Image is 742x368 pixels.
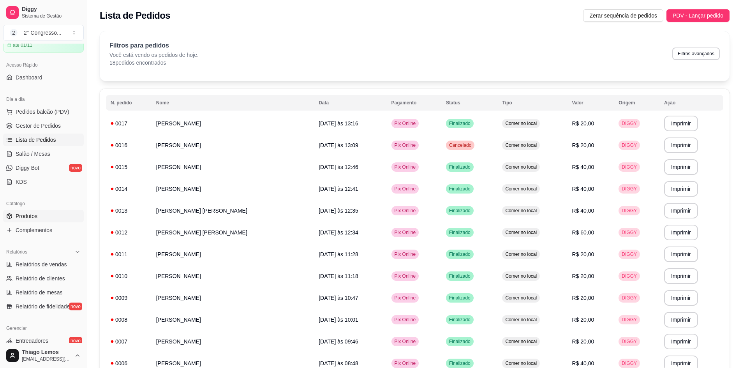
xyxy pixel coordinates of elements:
[106,95,152,111] th: N. pedido
[319,120,358,127] span: [DATE] às 13:16
[393,120,418,127] span: Pix Online
[16,178,27,186] span: KDS
[16,212,37,220] span: Produtos
[3,3,84,22] a: DiggySistema de Gestão
[504,317,538,323] span: Comer no local
[152,113,314,134] td: [PERSON_NAME]
[504,229,538,236] span: Comer no local
[448,142,473,148] span: Cancelado
[620,208,638,214] span: DIGGY
[393,338,418,345] span: Pix Online
[16,261,67,268] span: Relatórios de vendas
[620,229,638,236] span: DIGGY
[504,360,538,366] span: Comer no local
[319,338,358,345] span: [DATE] às 09:46
[3,71,84,84] a: Dashboard
[497,95,567,111] th: Tipo
[441,95,497,111] th: Status
[673,11,723,20] span: PDV - Lançar pedido
[3,335,84,347] a: Entregadoresnovo
[16,226,52,234] span: Complementos
[666,9,730,22] button: PDV - Lançar pedido
[664,247,698,262] button: Imprimir
[3,59,84,71] div: Acesso Rápido
[152,200,314,222] td: [PERSON_NAME] [PERSON_NAME]
[572,360,594,366] span: R$ 40,00
[393,295,418,301] span: Pix Online
[664,225,698,240] button: Imprimir
[448,186,472,192] span: Finalizado
[3,224,84,236] a: Complementos
[109,41,199,50] p: Filtros para pedidos
[111,316,147,324] div: 0008
[572,186,594,192] span: R$ 40,00
[16,122,61,130] span: Gestor de Pedidos
[664,312,698,328] button: Imprimir
[664,203,698,218] button: Imprimir
[22,349,71,356] span: Thiago Lemos
[24,29,62,37] div: 2° Congresso ...
[3,300,84,313] a: Relatório de fidelidadenovo
[152,95,314,111] th: Nome
[16,275,65,282] span: Relatório de clientes
[504,251,538,257] span: Comer no local
[620,338,638,345] span: DIGGY
[152,331,314,352] td: [PERSON_NAME]
[448,317,472,323] span: Finalizado
[620,120,638,127] span: DIGGY
[111,120,147,127] div: 0017
[572,317,594,323] span: R$ 20,00
[504,273,538,279] span: Comer no local
[3,322,84,335] div: Gerenciar
[3,272,84,285] a: Relatório de clientes
[111,294,147,302] div: 0009
[111,250,147,258] div: 0011
[111,338,147,345] div: 0007
[314,95,386,111] th: Data
[504,120,538,127] span: Comer no local
[319,295,358,301] span: [DATE] às 10:47
[393,208,418,214] span: Pix Online
[3,346,84,365] button: Thiago Lemos[EMAIL_ADDRESS][DOMAIN_NAME]
[152,265,314,287] td: [PERSON_NAME]
[319,229,358,236] span: [DATE] às 12:34
[393,186,418,192] span: Pix Online
[664,268,698,284] button: Imprimir
[152,178,314,200] td: [PERSON_NAME]
[152,287,314,309] td: [PERSON_NAME]
[504,295,538,301] span: Comer no local
[448,360,472,366] span: Finalizado
[319,142,358,148] span: [DATE] às 13:09
[111,359,147,367] div: 0006
[16,289,63,296] span: Relatório de mesas
[109,51,199,59] p: Você está vendo os pedidos de hoje.
[504,164,538,170] span: Comer no local
[572,295,594,301] span: R$ 20,00
[111,141,147,149] div: 0016
[448,251,472,257] span: Finalizado
[3,106,84,118] button: Pedidos balcão (PDV)
[319,164,358,170] span: [DATE] às 12:46
[10,29,18,37] span: 2
[620,273,638,279] span: DIGGY
[16,74,42,81] span: Dashboard
[567,95,614,111] th: Valor
[3,93,84,106] div: Dia a dia
[448,273,472,279] span: Finalizado
[3,176,84,188] a: KDS
[664,137,698,153] button: Imprimir
[620,317,638,323] span: DIGGY
[319,186,358,192] span: [DATE] às 12:41
[319,317,358,323] span: [DATE] às 10:01
[448,229,472,236] span: Finalizado
[572,338,594,345] span: R$ 20,00
[152,309,314,331] td: [PERSON_NAME]
[3,258,84,271] a: Relatórios de vendas
[664,334,698,349] button: Imprimir
[393,317,418,323] span: Pix Online
[152,156,314,178] td: [PERSON_NAME]
[3,25,84,40] button: Select a team
[16,150,50,158] span: Salão / Mesas
[504,338,538,345] span: Comer no local
[6,249,27,255] span: Relatórios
